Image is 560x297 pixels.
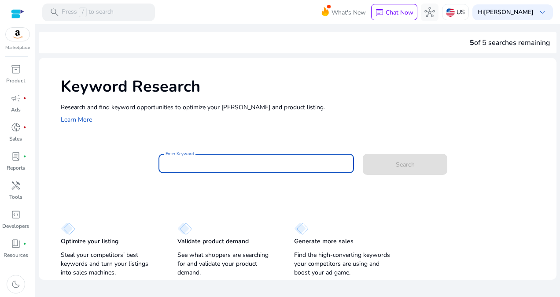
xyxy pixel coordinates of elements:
p: Tools [9,193,22,201]
span: search [49,7,60,18]
p: Chat Now [386,8,413,17]
p: Resources [4,251,28,259]
button: chatChat Now [371,4,417,21]
span: hub [424,7,435,18]
p: See what shoppers are searching for and validate your product demand. [177,251,276,277]
img: amazon.svg [6,28,29,41]
p: Steal your competitors’ best keywords and turn your listings into sales machines. [61,251,160,277]
img: us.svg [446,8,455,17]
span: donut_small [11,122,21,133]
span: code_blocks [11,209,21,220]
span: campaign [11,93,21,104]
p: Research and find keyword opportunities to optimize your [PERSON_NAME] and product listing. [61,103,548,112]
p: Sales [9,135,22,143]
p: US [457,4,465,20]
p: Press to search [62,7,114,17]
span: fiber_manual_record [23,155,26,158]
b: [PERSON_NAME] [484,8,534,16]
p: Validate product demand [177,237,249,246]
p: Generate more sales [294,237,354,246]
span: fiber_manual_record [23,97,26,100]
span: book_4 [11,238,21,249]
img: diamond.svg [294,223,309,235]
span: 5 [470,38,474,48]
p: Find the high-converting keywords your competitors are using and boost your ad game. [294,251,393,277]
span: What's New [332,5,366,20]
p: Developers [2,222,29,230]
span: fiber_manual_record [23,126,26,129]
span: / [79,7,87,17]
button: hub [421,4,438,21]
mat-label: Enter Keyword [166,151,194,157]
p: Marketplace [5,45,30,51]
div: of 5 searches remaining [470,37,550,48]
p: Hi [478,9,534,15]
p: Reports [7,164,25,172]
span: fiber_manual_record [23,242,26,245]
span: dark_mode [11,279,21,290]
a: Learn More [61,115,92,124]
img: diamond.svg [61,223,75,235]
img: diamond.svg [177,223,192,235]
p: Ads [11,106,21,114]
span: inventory_2 [11,64,21,74]
span: handyman [11,180,21,191]
span: keyboard_arrow_down [537,7,548,18]
h1: Keyword Research [61,77,548,96]
p: Optimize your listing [61,237,118,246]
span: lab_profile [11,151,21,162]
p: Product [6,77,25,85]
span: chat [375,8,384,17]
